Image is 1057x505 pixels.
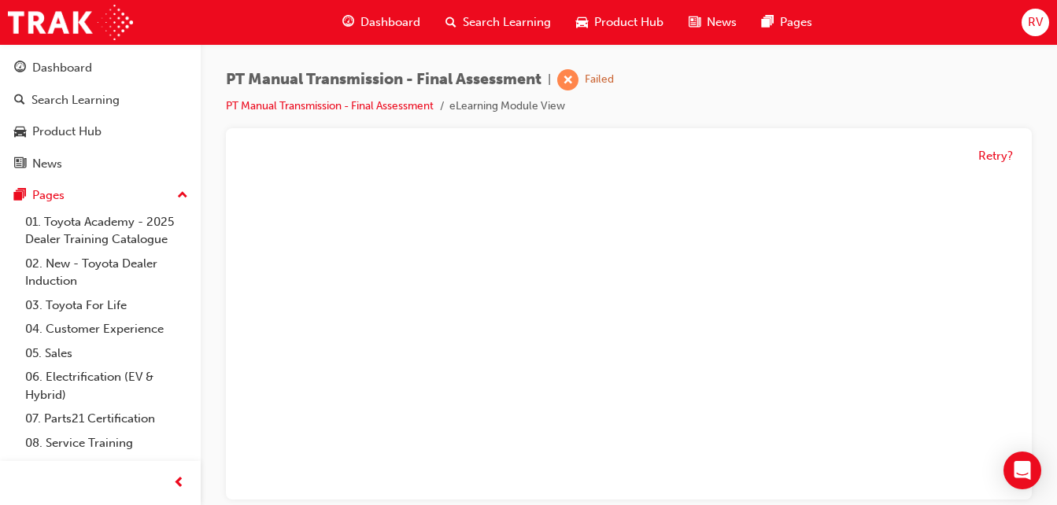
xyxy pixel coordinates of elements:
div: Pages [32,186,65,205]
a: 06. Electrification (EV & Hybrid) [19,365,194,407]
button: Pages [6,181,194,210]
span: news-icon [689,13,700,32]
div: Open Intercom Messenger [1003,452,1041,489]
span: car-icon [14,125,26,139]
a: Dashboard [6,53,194,83]
a: 01. Toyota Academy - 2025 Dealer Training Catalogue [19,210,194,252]
span: prev-icon [173,474,185,493]
span: news-icon [14,157,26,171]
a: Product Hub [6,117,194,146]
a: 09. Technical Training [19,455,194,479]
span: guage-icon [14,61,26,76]
div: Dashboard [32,59,92,77]
span: PT Manual Transmission - Final Assessment [226,71,541,89]
a: 07. Parts21 Certification [19,407,194,431]
span: up-icon [177,186,188,206]
a: 08. Service Training [19,431,194,455]
button: RV [1022,9,1049,36]
a: guage-iconDashboard [330,6,433,39]
span: | [548,71,551,89]
a: pages-iconPages [749,6,825,39]
span: Pages [780,13,812,31]
div: News [32,155,62,173]
span: Search Learning [463,13,551,31]
a: 02. New - Toyota Dealer Induction [19,252,194,293]
div: Search Learning [31,91,120,109]
span: search-icon [14,94,25,108]
div: Product Hub [32,123,102,141]
a: search-iconSearch Learning [433,6,564,39]
a: 05. Sales [19,341,194,366]
span: learningRecordVerb_FAIL-icon [557,69,578,90]
span: News [707,13,737,31]
li: eLearning Module View [449,98,565,116]
span: pages-icon [762,13,774,32]
span: search-icon [445,13,456,32]
span: Dashboard [360,13,420,31]
a: News [6,149,194,179]
span: guage-icon [342,13,354,32]
a: 03. Toyota For Life [19,293,194,318]
div: Failed [585,72,614,87]
span: Product Hub [594,13,663,31]
a: PT Manual Transmission - Final Assessment [226,99,434,112]
span: RV [1028,13,1043,31]
a: car-iconProduct Hub [564,6,676,39]
span: pages-icon [14,189,26,203]
a: news-iconNews [676,6,749,39]
a: 04. Customer Experience [19,317,194,341]
button: Retry? [978,147,1013,165]
img: Trak [8,5,133,40]
span: car-icon [576,13,588,32]
a: Search Learning [6,86,194,115]
button: DashboardSearch LearningProduct HubNews [6,50,194,181]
